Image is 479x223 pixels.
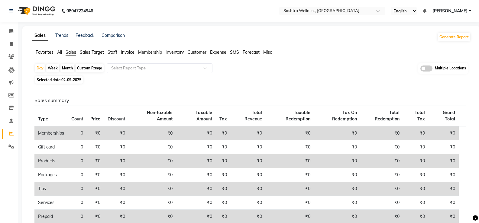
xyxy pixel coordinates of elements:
td: ₹0 [216,168,231,182]
td: 0 [68,196,87,210]
span: Tax On Redemption [332,110,357,122]
td: 0 [68,168,87,182]
td: ₹0 [403,168,429,182]
td: ₹0 [429,126,459,140]
span: 02-09-2025 [61,78,81,82]
td: ₹0 [176,168,215,182]
td: 0 [68,154,87,168]
span: Misc [263,49,272,55]
td: ₹0 [104,196,129,210]
td: ₹0 [216,140,231,154]
td: ₹0 [266,140,314,154]
td: ₹0 [87,196,104,210]
td: ₹0 [231,196,266,210]
span: Price [90,116,100,122]
td: ₹0 [266,182,314,196]
td: ₹0 [176,140,215,154]
td: ₹0 [129,126,176,140]
span: Multiple Locations [435,65,466,72]
span: Taxable Amount [196,110,212,122]
td: ₹0 [429,196,459,210]
td: ₹0 [104,182,129,196]
td: ₹0 [87,140,104,154]
h6: Sales summary [34,97,466,103]
td: ₹0 [314,126,361,140]
span: Taxable Redemption [286,110,310,122]
div: Week [46,64,59,72]
div: Custom Range [76,64,104,72]
span: Membership [138,49,162,55]
span: Sales [66,49,76,55]
span: Expense [210,49,226,55]
div: Day [35,64,45,72]
td: ₹0 [216,126,231,140]
td: ₹0 [216,154,231,168]
td: ₹0 [231,168,266,182]
td: ₹0 [314,140,361,154]
td: ₹0 [361,182,403,196]
a: Comparison [102,33,125,38]
td: ₹0 [176,154,215,168]
span: Count [71,116,83,122]
span: Inventory [166,49,184,55]
td: ₹0 [104,168,129,182]
td: Tips [34,182,68,196]
a: Feedback [76,33,94,38]
td: ₹0 [403,182,429,196]
span: SMS [230,49,239,55]
td: ₹0 [266,154,314,168]
td: ₹0 [176,196,215,210]
td: ₹0 [231,182,266,196]
button: Generate Report [438,33,470,41]
td: ₹0 [87,154,104,168]
span: Tax [219,116,227,122]
td: ₹0 [429,168,459,182]
td: ₹0 [176,126,215,140]
td: ₹0 [104,154,129,168]
td: ₹0 [216,196,231,210]
span: Total Revenue [244,110,262,122]
span: Total Tax [415,110,425,122]
td: Gift card [34,140,68,154]
td: ₹0 [429,154,459,168]
img: logo [15,2,57,19]
td: ₹0 [129,168,176,182]
span: Staff [108,49,117,55]
a: Sales [32,30,48,41]
span: Customer [187,49,206,55]
td: ₹0 [176,182,215,196]
td: ₹0 [403,126,429,140]
a: Trends [55,33,68,38]
div: Month [60,64,74,72]
td: ₹0 [403,196,429,210]
span: [PERSON_NAME] [432,8,468,14]
td: ₹0 [129,140,176,154]
td: Memberships [34,126,68,140]
td: ₹0 [104,126,129,140]
td: ₹0 [129,196,176,210]
td: Products [34,154,68,168]
span: Sales Target [80,49,104,55]
td: ₹0 [429,182,459,196]
td: 0 [68,182,87,196]
td: ₹0 [231,140,266,154]
td: 0 [68,140,87,154]
td: ₹0 [361,196,403,210]
td: ₹0 [429,140,459,154]
span: Invoice [121,49,134,55]
span: Discount [108,116,125,122]
td: ₹0 [87,182,104,196]
td: ₹0 [129,154,176,168]
span: Non-taxable Amount [147,110,173,122]
td: ₹0 [361,140,403,154]
span: Grand Total [443,110,455,122]
td: ₹0 [266,126,314,140]
span: Selected date: [35,76,83,84]
td: ₹0 [87,168,104,182]
b: 08047224946 [66,2,93,19]
td: ₹0 [231,154,266,168]
td: ₹0 [266,168,314,182]
td: ₹0 [314,196,361,210]
td: ₹0 [104,140,129,154]
td: ₹0 [314,154,361,168]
